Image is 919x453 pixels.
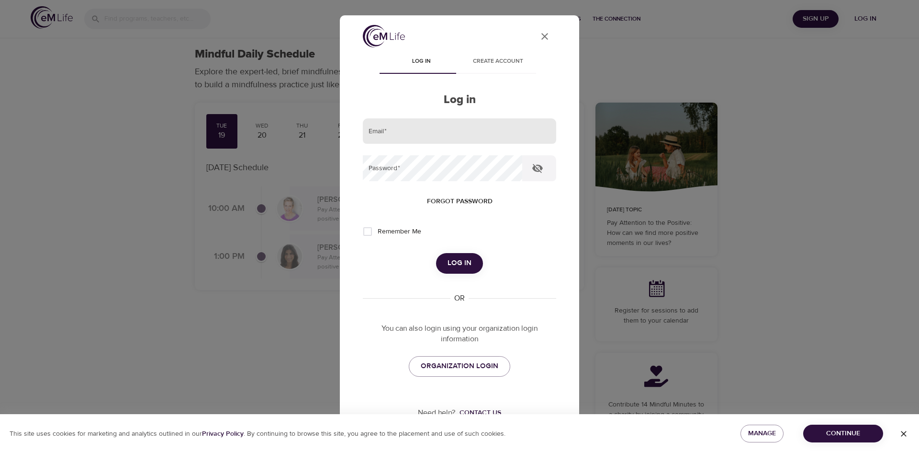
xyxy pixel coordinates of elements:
[202,430,244,438] b: Privacy Policy
[421,360,498,372] span: ORGANIZATION LOGIN
[427,196,493,208] span: Forgot password
[456,408,501,418] a: Contact us
[533,25,556,48] button: close
[450,293,469,304] div: OR
[409,356,510,376] a: ORGANIZATION LOGIN
[363,25,405,47] img: logo
[423,193,496,210] button: Forgot password
[459,408,501,418] div: Contact us
[465,57,530,67] span: Create account
[363,323,556,345] p: You can also login using your organization login information
[378,227,421,237] span: Remember Me
[363,51,556,74] div: disabled tabs example
[811,428,875,440] span: Continue
[363,93,556,107] h2: Log in
[748,428,776,440] span: Manage
[389,57,454,67] span: Log in
[448,257,471,269] span: Log in
[418,407,456,418] p: Need help?
[436,253,483,273] button: Log in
